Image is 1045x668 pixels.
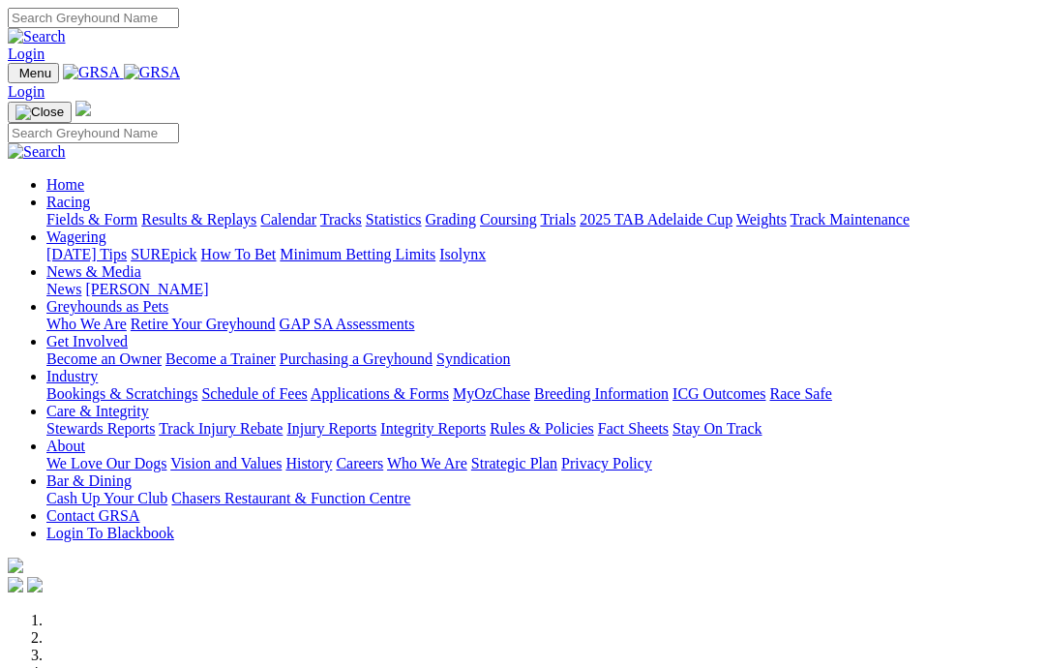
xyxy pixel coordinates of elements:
[490,420,594,437] a: Rules & Policies
[159,420,283,437] a: Track Injury Rebate
[280,316,415,332] a: GAP SA Assessments
[8,28,66,46] img: Search
[540,211,576,228] a: Trials
[141,211,256,228] a: Results & Replays
[8,143,66,161] img: Search
[580,211,732,228] a: 2025 TAB Adelaide Cup
[19,66,51,80] span: Menu
[46,298,168,315] a: Greyhounds as Pets
[260,211,316,228] a: Calendar
[46,194,90,210] a: Racing
[46,385,197,402] a: Bookings & Scratchings
[171,490,410,506] a: Chasers Restaurant & Function Centre
[534,385,669,402] a: Breeding Information
[46,525,174,541] a: Login To Blackbook
[63,64,120,81] img: GRSA
[8,577,23,592] img: facebook.svg
[46,281,81,297] a: News
[285,455,332,471] a: History
[15,105,64,120] img: Close
[46,316,1037,333] div: Greyhounds as Pets
[791,211,910,228] a: Track Maintenance
[471,455,557,471] a: Strategic Plan
[75,101,91,116] img: logo-grsa-white.png
[46,420,155,437] a: Stewards Reports
[46,211,137,228] a: Fields & Form
[8,123,179,143] input: Search
[436,350,510,367] a: Syndication
[387,455,467,471] a: Who We Are
[46,176,84,193] a: Home
[280,246,435,262] a: Minimum Betting Limits
[46,263,141,280] a: News & Media
[131,316,276,332] a: Retire Your Greyhound
[380,420,486,437] a: Integrity Reports
[46,420,1037,438] div: Care & Integrity
[8,558,23,573] img: logo-grsa-white.png
[453,385,530,402] a: MyOzChase
[769,385,831,402] a: Race Safe
[736,211,787,228] a: Weights
[46,350,162,367] a: Become an Owner
[46,385,1037,403] div: Industry
[46,455,166,471] a: We Love Our Dogs
[439,246,486,262] a: Isolynx
[8,63,59,83] button: Toggle navigation
[46,350,1037,368] div: Get Involved
[672,385,765,402] a: ICG Outcomes
[598,420,669,437] a: Fact Sheets
[286,420,376,437] a: Injury Reports
[85,281,208,297] a: [PERSON_NAME]
[124,64,181,81] img: GRSA
[8,8,179,28] input: Search
[46,472,132,489] a: Bar & Dining
[46,246,1037,263] div: Wagering
[201,385,307,402] a: Schedule of Fees
[46,246,127,262] a: [DATE] Tips
[46,438,85,454] a: About
[46,333,128,349] a: Get Involved
[336,455,383,471] a: Careers
[46,507,139,524] a: Contact GRSA
[46,455,1037,472] div: About
[426,211,476,228] a: Grading
[46,490,1037,507] div: Bar & Dining
[165,350,276,367] a: Become a Trainer
[561,455,652,471] a: Privacy Policy
[46,490,167,506] a: Cash Up Your Club
[672,420,761,437] a: Stay On Track
[280,350,433,367] a: Purchasing a Greyhound
[8,102,72,123] button: Toggle navigation
[366,211,422,228] a: Statistics
[46,228,106,245] a: Wagering
[201,246,277,262] a: How To Bet
[46,211,1037,228] div: Racing
[46,368,98,384] a: Industry
[8,46,45,62] a: Login
[311,385,449,402] a: Applications & Forms
[131,246,196,262] a: SUREpick
[480,211,537,228] a: Coursing
[46,316,127,332] a: Who We Are
[320,211,362,228] a: Tracks
[8,83,45,100] a: Login
[27,577,43,592] img: twitter.svg
[46,403,149,419] a: Care & Integrity
[170,455,282,471] a: Vision and Values
[46,281,1037,298] div: News & Media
